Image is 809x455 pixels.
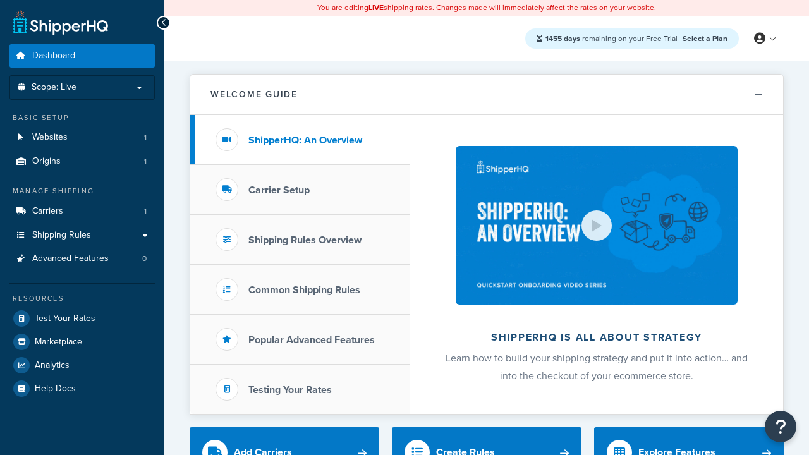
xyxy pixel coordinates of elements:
[765,411,796,442] button: Open Resource Center
[9,247,155,270] a: Advanced Features0
[446,351,748,383] span: Learn how to build your shipping strategy and put it into action… and into the checkout of your e...
[9,307,155,330] a: Test Your Rates
[32,156,61,167] span: Origins
[683,33,727,44] a: Select a Plan
[248,384,332,396] h3: Testing Your Rates
[9,331,155,353] a: Marketplace
[32,206,63,217] span: Carriers
[9,44,155,68] a: Dashboard
[456,146,738,305] img: ShipperHQ is all about strategy
[9,377,155,400] a: Help Docs
[9,112,155,123] div: Basic Setup
[9,186,155,197] div: Manage Shipping
[9,247,155,270] li: Advanced Features
[32,132,68,143] span: Websites
[248,334,375,346] h3: Popular Advanced Features
[190,75,783,115] button: Welcome Guide
[9,293,155,304] div: Resources
[35,384,76,394] span: Help Docs
[9,126,155,149] li: Websites
[35,313,95,324] span: Test Your Rates
[35,360,70,371] span: Analytics
[9,150,155,173] a: Origins1
[32,230,91,241] span: Shipping Rules
[248,284,360,296] h3: Common Shipping Rules
[32,51,75,61] span: Dashboard
[144,206,147,217] span: 1
[545,33,580,44] strong: 1455 days
[32,82,76,93] span: Scope: Live
[35,337,82,348] span: Marketplace
[9,126,155,149] a: Websites1
[9,200,155,223] li: Carriers
[210,90,298,99] h2: Welcome Guide
[248,135,362,146] h3: ShipperHQ: An Overview
[9,354,155,377] a: Analytics
[144,132,147,143] span: 1
[444,332,750,343] h2: ShipperHQ is all about strategy
[248,185,310,196] h3: Carrier Setup
[9,150,155,173] li: Origins
[545,33,679,44] span: remaining on your Free Trial
[9,224,155,247] a: Shipping Rules
[248,234,362,246] h3: Shipping Rules Overview
[368,2,384,13] b: LIVE
[142,253,147,264] span: 0
[32,253,109,264] span: Advanced Features
[9,200,155,223] a: Carriers1
[144,156,147,167] span: 1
